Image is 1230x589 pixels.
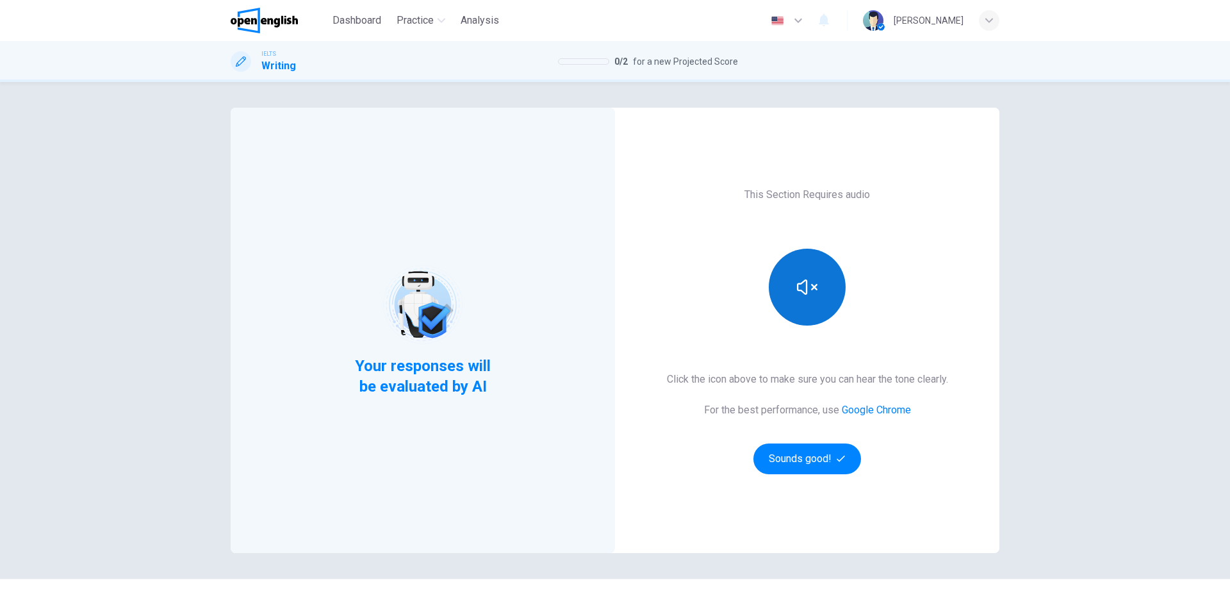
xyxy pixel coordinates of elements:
button: Dashboard [327,9,386,32]
span: for a new Projected Score [633,54,738,69]
span: Your responses will be evaluated by AI [345,356,501,397]
img: robot icon [382,264,463,345]
img: Profile picture [863,10,883,31]
span: Analysis [461,13,499,28]
a: Google Chrome [842,404,911,416]
div: [PERSON_NAME] [894,13,963,28]
button: Sounds good! [753,444,861,474]
button: Practice [391,9,450,32]
span: Dashboard [332,13,381,28]
h6: Click the icon above to make sure you can hear the tone clearly. [667,372,948,387]
span: Practice [397,13,434,28]
span: 0 / 2 [614,54,628,69]
h6: For the best performance, use [704,402,911,418]
img: en [769,16,785,26]
img: OpenEnglish logo [231,8,298,33]
span: IELTS [261,49,276,58]
h6: This Section Requires audio [744,187,870,203]
h1: Writing [261,58,296,74]
button: Analysis [455,9,504,32]
a: OpenEnglish logo [231,8,327,33]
